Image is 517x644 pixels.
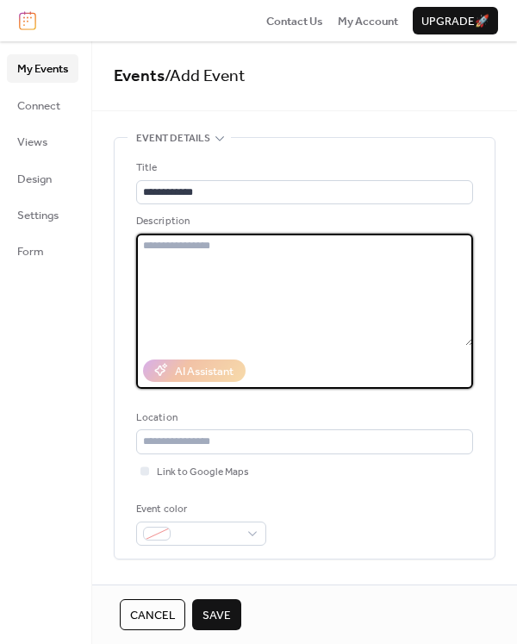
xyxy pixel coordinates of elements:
a: My Account [338,12,398,29]
span: Connect [17,97,60,115]
div: Location [136,410,470,427]
a: Contact Us [266,12,323,29]
a: Events [114,60,165,92]
span: My Account [338,13,398,30]
span: Design [17,171,52,188]
a: My Events [7,54,78,82]
span: Contact Us [266,13,323,30]
a: Design [7,165,78,192]
span: Views [17,134,47,151]
span: Link to Google Maps [157,464,249,481]
span: Cancel [130,607,175,624]
a: Form [7,237,78,265]
a: Views [7,128,78,155]
span: Upgrade 🚀 [421,13,489,30]
button: Cancel [120,599,185,630]
img: logo [19,11,36,30]
div: Description [136,213,470,230]
a: Settings [7,201,78,228]
span: Save [202,607,231,624]
span: My Events [17,60,68,78]
span: / Add Event [165,60,246,92]
div: Event color [136,501,263,518]
button: Save [192,599,241,630]
span: Date and time [136,580,209,597]
span: Settings [17,207,59,224]
button: Upgrade🚀 [413,7,498,34]
span: Event details [136,130,210,147]
a: Connect [7,91,78,119]
span: Form [17,243,44,260]
div: Title [136,159,470,177]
